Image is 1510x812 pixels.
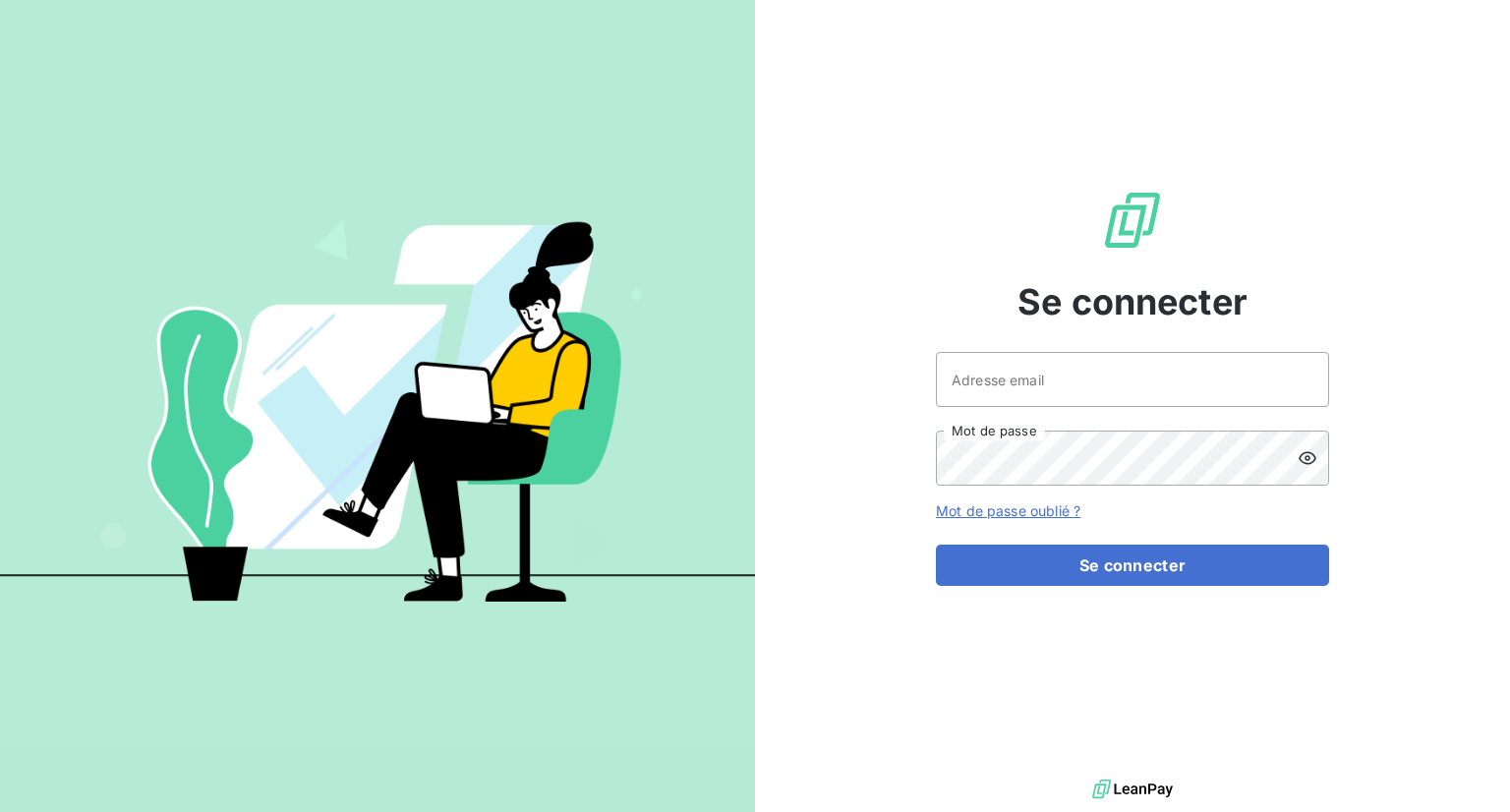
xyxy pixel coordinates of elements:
[1017,275,1248,328] span: Se connecter
[1092,775,1173,804] img: logo
[936,502,1080,519] a: Mot de passe oublié ?
[936,352,1329,407] input: placeholder
[936,545,1329,586] button: Se connecter
[1101,189,1164,252] img: Logo LeanPay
